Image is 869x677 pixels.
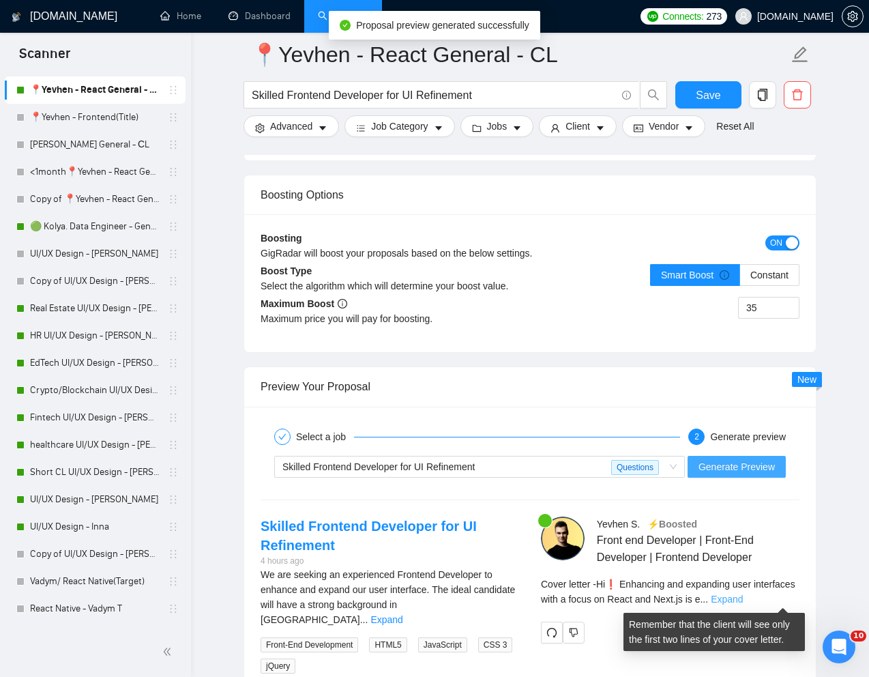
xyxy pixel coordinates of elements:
[770,235,782,250] span: ON
[168,467,179,478] span: holder
[749,81,776,109] button: copy
[261,311,530,326] div: Maximum price you will pay for boosting.
[478,637,513,652] span: CSS 3
[569,627,578,638] span: dislike
[750,270,789,280] span: Constant
[30,431,160,459] a: healthcare UI/UX Design - [PERSON_NAME]
[340,20,351,31] span: check-circle
[622,91,631,100] span: info-circle
[791,46,809,63] span: edit
[30,213,160,240] a: 🟢 Kolya. Data Engineer - General
[270,119,312,134] span: Advanced
[344,115,454,137] button: barsJob Categorycaret-down
[30,186,160,213] a: Copy of 📍Yevhen - React General - СL
[356,20,529,31] span: Proposal preview generated successfully
[261,175,799,214] div: Boosting Options
[418,637,467,652] span: JavaScript
[168,221,179,232] span: holder
[661,270,729,280] span: Smart Boost
[369,637,407,652] span: HTML5
[318,10,368,22] a: searchScanner
[30,104,160,131] a: 📍Yevhen - Frontend(Title)
[30,541,160,568] a: Copy of UI/UX Design - [PERSON_NAME]
[30,595,160,622] a: React Native - Vadym T
[244,115,339,137] button: settingAdvancedcaret-down
[30,240,160,268] a: UI/UX Design - [PERSON_NAME]
[784,81,811,109] button: delete
[30,268,160,295] a: Copy of UI/UX Design - [PERSON_NAME]
[739,12,748,21] span: user
[261,555,519,568] div: 4 hours ago
[647,11,658,22] img: upwork-logo.png
[542,627,562,638] span: redo
[261,233,302,244] b: Boosting
[12,6,21,28] img: logo
[278,433,286,441] span: check
[30,622,160,650] a: Illia - Backend 1- CL
[168,248,179,259] span: holder
[784,89,810,101] span: delete
[168,549,179,560] span: holder
[261,246,665,261] div: GigRadar will boost your proposals based on the below settings.
[30,76,160,104] a: 📍Yevhen - React General - СL
[296,429,354,445] div: Select a job
[842,5,864,27] button: setting
[720,270,729,280] span: info-circle
[30,131,160,158] a: [PERSON_NAME] General - СL
[261,265,312,276] b: Boost Type
[750,89,776,101] span: copy
[261,278,530,293] div: Select the algorithm which will determine your boost value.
[30,349,160,377] a: EdTech UI/UX Design - [PERSON_NAME]
[541,579,795,605] span: Cover letter - Hi❗ Enhancing and expanding user interfaces with a focus on React and Next.js is e
[662,9,703,24] span: Connects:
[168,112,179,123] span: holder
[168,85,179,96] span: holder
[550,123,560,133] span: user
[261,637,358,652] span: Front-End Development
[168,603,179,614] span: holder
[318,123,327,133] span: caret-down
[229,10,291,22] a: dashboardDashboard
[696,87,720,104] span: Save
[168,330,179,341] span: holder
[698,459,775,474] span: Generate Preview
[623,613,805,651] div: Remember that the client will see only the first two lines of your cover letter.
[823,631,855,663] iframe: Intercom live chat
[168,412,179,423] span: holder
[647,519,697,530] span: ⚡️Boosted
[434,123,443,133] span: caret-down
[688,456,786,478] button: Generate Preview
[168,440,179,450] span: holder
[512,123,522,133] span: caret-down
[251,38,789,72] input: Scanner name...
[649,119,679,134] span: Vendor
[842,11,864,22] a: setting
[700,594,708,605] span: ...
[597,532,759,566] span: Front end Developer | Front-End Developer | Frontend Developer
[338,299,347,308] span: info-circle
[261,659,295,674] span: jQuery
[640,89,666,101] span: search
[30,568,160,595] a: Vadym/ React Native(Target)
[261,298,347,309] b: Maximum Boost
[597,519,640,530] span: Yevhen S .
[370,614,402,625] a: Expand
[707,9,722,24] span: 273
[255,123,265,133] span: setting
[611,460,659,475] span: Questions
[595,123,605,133] span: caret-down
[640,81,667,109] button: search
[168,521,179,532] span: holder
[851,631,866,642] span: 10
[261,519,477,553] a: Skilled Frontend Developer for UI Refinement
[541,622,563,644] button: redo
[634,123,643,133] span: idcard
[168,276,179,287] span: holder
[371,119,428,134] span: Job Category
[168,194,179,205] span: holder
[168,139,179,150] span: holder
[261,569,515,625] span: We are seeking an experienced Frontend Developer to enhance and expand our user interface. The id...
[168,494,179,505] span: holder
[684,123,694,133] span: caret-down
[30,486,160,513] a: UI/UX Design - [PERSON_NAME]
